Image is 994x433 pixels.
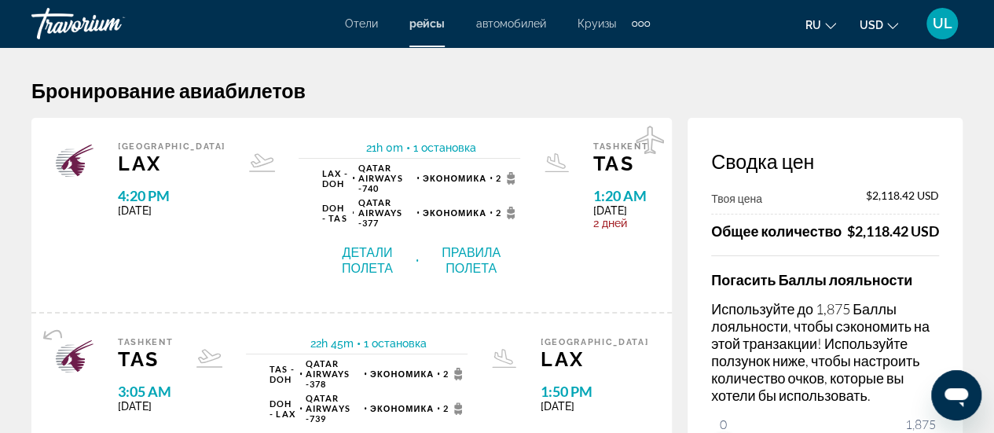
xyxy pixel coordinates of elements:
[593,187,648,204] span: 1:20 AM
[306,393,361,424] span: 739
[118,152,226,175] span: LAX
[541,347,648,371] span: LAX
[496,207,520,219] span: 2
[496,172,520,185] span: 2
[593,204,648,217] span: [DATE]
[409,17,445,30] a: рейсы
[931,370,981,420] iframe: Button to launch messaging window
[358,197,413,228] span: 377
[306,358,350,389] span: Qatar Airways -
[31,3,189,44] a: Travorium
[345,17,378,30] a: Отели
[578,17,616,30] a: Круизы
[306,393,350,424] span: Qatar Airways -
[413,141,476,154] span: 1 остановка
[322,244,413,277] button: Детали полета
[443,402,468,415] span: 2
[118,337,173,347] span: Tashkent
[922,7,963,40] button: User Menu
[358,163,403,193] span: Qatar Airways -
[270,364,296,384] span: TAS - DOH
[118,347,173,371] span: TAS
[593,217,648,229] span: 2 дней
[310,337,354,350] span: 22h 45m
[358,197,402,228] span: Qatar Airways -
[423,207,486,218] span: Экономика
[593,152,648,175] span: TAS
[322,168,349,189] span: LAX - DOH
[118,187,226,204] span: 4:20 PM
[847,222,939,240] div: $2,118.42 USD
[358,163,413,193] span: 740
[370,369,434,379] span: Экономика
[118,141,226,152] span: [GEOGRAPHIC_DATA]
[541,337,648,347] span: [GEOGRAPHIC_DATA]
[711,271,939,288] h4: Погасить Баллы лояльности
[860,19,883,31] span: USD
[711,222,842,240] span: Общее количество
[118,383,173,400] span: 3:05 AM
[860,13,898,36] button: Change currency
[118,204,226,217] span: [DATE]
[632,11,650,36] button: Extra navigation items
[370,403,434,413] span: Экономика
[711,300,939,404] p: Используйте до 1,875 Баллы лояльности, чтобы сэкономить на этой транзакции! Используйте ползунок ...
[364,337,427,350] span: 1 остановка
[593,141,648,152] span: Tashkent
[541,383,648,400] span: 1:50 PM
[541,400,648,413] span: [DATE]
[270,398,296,419] span: DOH - LAX
[476,17,546,30] a: автомобилей
[711,149,939,173] h3: Сводка цен
[118,400,173,413] span: [DATE]
[443,368,468,380] span: 2
[866,189,939,206] span: $2,118.42 USD
[933,16,952,31] span: UL
[306,358,361,389] span: 378
[322,203,349,223] span: DOH - TAS
[805,19,821,31] span: ru
[805,13,836,36] button: Change language
[423,173,486,183] span: Экономика
[31,79,963,102] h1: Бронирование авиабилетов
[422,244,520,277] button: Правила полета
[366,141,403,154] span: 21h 0m
[711,192,762,205] span: Твоя цена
